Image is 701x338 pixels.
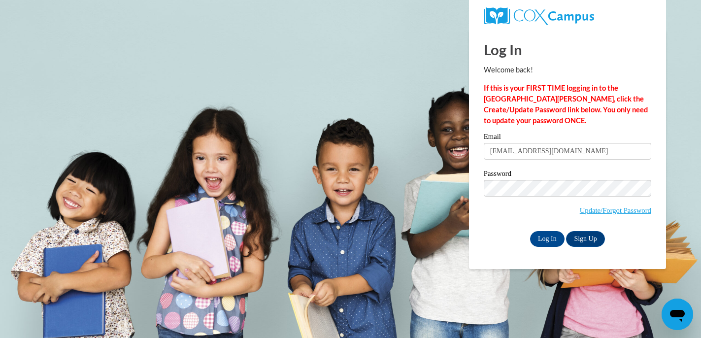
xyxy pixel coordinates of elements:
[484,170,651,180] label: Password
[484,7,651,25] a: COX Campus
[484,7,594,25] img: COX Campus
[662,299,693,330] iframe: Button to launch messaging window
[484,133,651,143] label: Email
[484,84,648,125] strong: If this is your FIRST TIME logging in to the [GEOGRAPHIC_DATA][PERSON_NAME], click the Create/Upd...
[530,231,565,247] input: Log In
[484,65,651,75] p: Welcome back!
[566,231,604,247] a: Sign Up
[484,39,651,60] h1: Log In
[580,206,651,214] a: Update/Forgot Password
